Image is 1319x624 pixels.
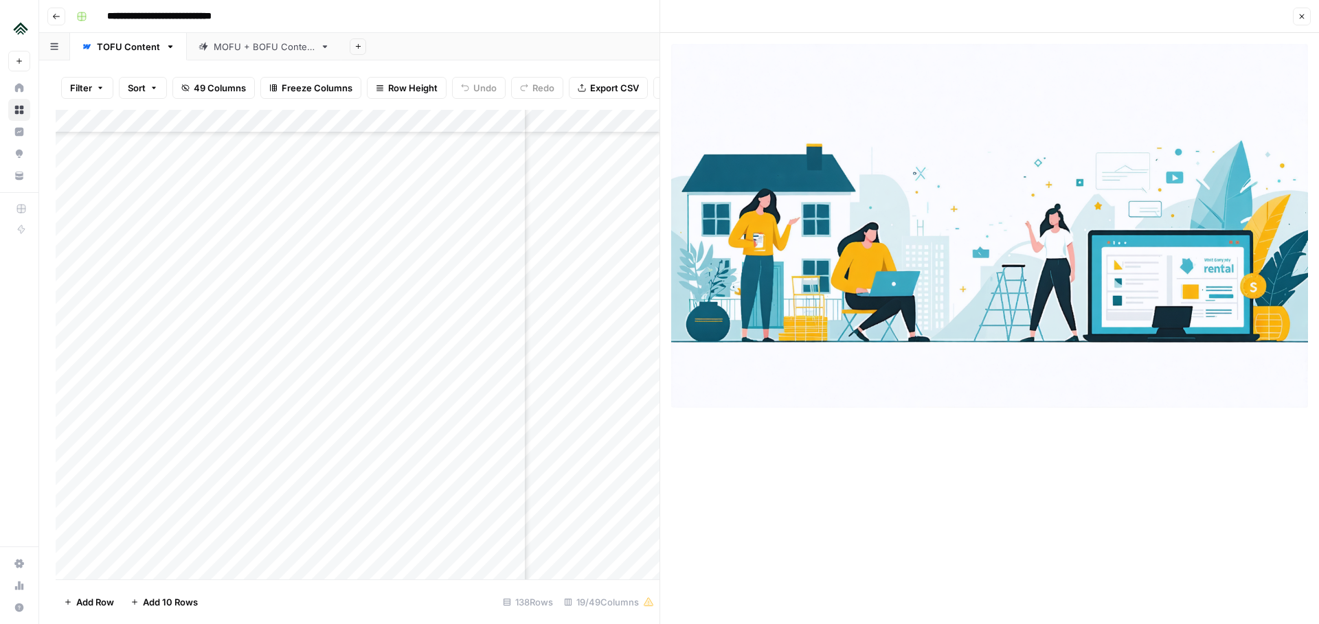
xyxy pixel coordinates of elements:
button: Row Height [367,77,447,99]
a: MOFU + BOFU Content [187,33,341,60]
button: Redo [511,77,563,99]
button: Add 10 Rows [122,591,206,613]
a: Browse [8,99,30,121]
button: Add Row [56,591,122,613]
span: 49 Columns [194,81,246,95]
img: Row/Cell [671,44,1308,408]
a: Your Data [8,165,30,187]
button: Workspace: Uplisting [8,11,30,45]
button: Filter [61,77,113,99]
span: Add Row [76,595,114,609]
div: MOFU + BOFU Content [214,40,315,54]
a: Settings [8,553,30,575]
span: Filter [70,81,92,95]
img: Uplisting Logo [8,16,33,41]
button: Freeze Columns [260,77,361,99]
a: TOFU Content [70,33,187,60]
button: Undo [452,77,506,99]
div: 19/49 Columns [559,591,659,613]
span: Add 10 Rows [143,595,198,609]
a: Insights [8,121,30,143]
span: Sort [128,81,146,95]
a: Usage [8,575,30,597]
span: Export CSV [590,81,639,95]
button: Sort [119,77,167,99]
button: Export CSV [569,77,648,99]
button: Help + Support [8,597,30,619]
button: 49 Columns [172,77,255,99]
a: Opportunities [8,143,30,165]
div: TOFU Content [97,40,160,54]
div: 138 Rows [497,591,559,613]
a: Home [8,77,30,99]
span: Freeze Columns [282,81,352,95]
span: Redo [532,81,554,95]
span: Row Height [388,81,438,95]
span: Undo [473,81,497,95]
